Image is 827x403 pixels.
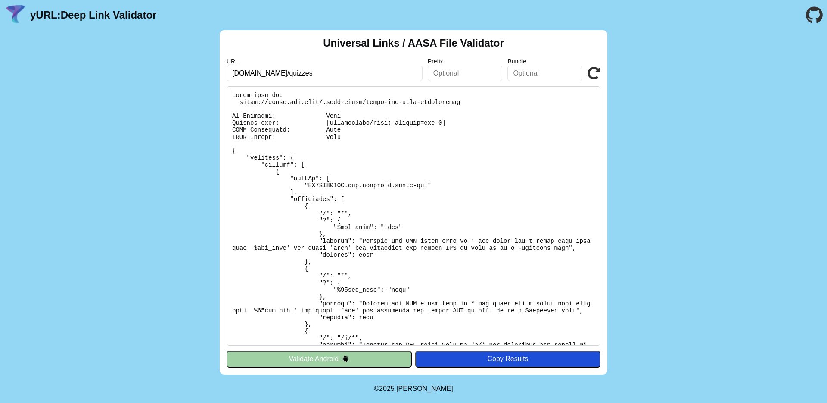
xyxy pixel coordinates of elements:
[428,66,503,81] input: Optional
[374,375,453,403] footer: ©
[227,66,423,81] input: Required
[379,385,395,392] span: 2025
[227,86,600,346] pre: Lorem ipsu do: sitam://conse.adi.elit/.sedd-eiusm/tempo-inc-utla-etdoloremag Al Enimadmi: Veni Qu...
[415,351,600,367] button: Copy Results
[507,66,582,81] input: Optional
[323,37,504,49] h2: Universal Links / AASA File Validator
[428,58,503,65] label: Prefix
[227,351,412,367] button: Validate Android
[396,385,453,392] a: Michael Ibragimchayev's Personal Site
[4,4,27,26] img: yURL Logo
[227,58,423,65] label: URL
[342,355,349,362] img: droidIcon.svg
[30,9,156,21] a: yURL:Deep Link Validator
[420,355,596,363] div: Copy Results
[507,58,582,65] label: Bundle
